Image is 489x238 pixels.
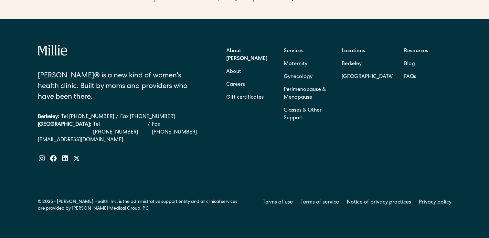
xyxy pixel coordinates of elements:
div: / [148,121,150,136]
a: Blog [404,58,415,71]
div: [PERSON_NAME]® is a new kind of women's health clinic. Built by moms and providers who have been ... [38,71,190,103]
a: Gynecology [284,71,313,84]
strong: About [PERSON_NAME] [226,49,267,62]
strong: Resources [404,49,428,54]
a: Berkeley [342,58,394,71]
a: FAQs [404,71,416,84]
a: Fax [PHONE_NUMBER] [152,121,207,136]
a: Tel [PHONE_NUMBER] [93,121,146,136]
a: Gift certificates [226,91,264,104]
strong: Locations [342,49,365,54]
strong: Services [284,49,303,54]
a: [GEOGRAPHIC_DATA] [342,71,394,84]
a: Terms of use [263,199,293,206]
a: Terms of service [301,199,339,206]
a: [EMAIL_ADDRESS][DOMAIN_NAME] [38,136,207,144]
a: About [226,65,241,78]
a: Notice of privacy practices [347,199,411,206]
a: Fax [PHONE_NUMBER] [120,113,175,121]
div: © 2025 - [PERSON_NAME] Health, Inc. is the administrative support entity and all clinical service... [38,199,245,212]
a: Careers [226,78,245,91]
a: Privacy policy [419,199,452,206]
div: Berkeley: [38,113,59,121]
a: Perimenopause & Menopause [284,84,331,104]
a: Tel [PHONE_NUMBER] [61,113,114,121]
div: [GEOGRAPHIC_DATA]: [38,121,91,136]
a: Maternity [284,58,307,71]
a: Classes & Other Support [284,104,331,125]
div: / [116,113,118,121]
